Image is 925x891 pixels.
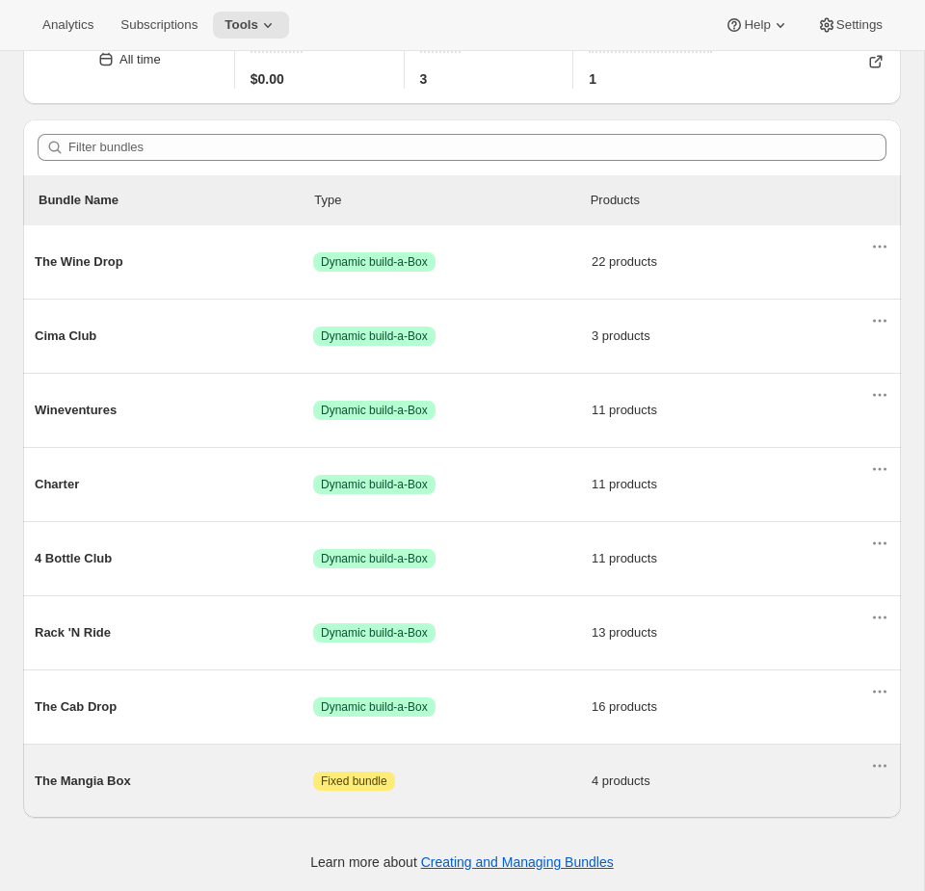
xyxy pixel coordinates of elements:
span: 11 products [592,475,870,494]
span: Dynamic build-a-Box [321,551,428,566]
span: Wineventures [35,401,313,420]
button: Analytics [31,12,105,39]
span: Help [744,17,770,33]
span: 3 products [592,327,870,346]
button: Actions for Cima Club [866,307,893,334]
span: 1 [589,69,596,89]
span: 4 products [592,772,870,791]
span: Tools [225,17,258,33]
span: 13 products [592,623,870,642]
span: 4 Bottle Club [35,549,313,568]
button: Actions for Wineventures [866,381,893,408]
p: Bundle Name [39,191,314,210]
span: Dynamic build-a-Box [321,254,428,270]
span: 11 products [592,401,870,420]
button: Actions for The Mangia Box [866,752,893,779]
p: Learn more about [310,852,613,872]
span: Subscriptions [120,17,198,33]
span: Dynamic build-a-Box [321,403,428,418]
span: Dynamic build-a-Box [321,699,428,715]
button: Tools [213,12,289,39]
span: Dynamic build-a-Box [321,625,428,641]
a: Creating and Managing Bundles [421,854,614,870]
button: Actions for Rack 'N Ride [866,604,893,631]
span: Settings [836,17,883,33]
span: The Wine Drop [35,252,313,272]
span: $0.00 [251,69,284,89]
span: 11 products [592,549,870,568]
input: Filter bundles [68,134,886,161]
div: Products [591,191,866,210]
div: Type [314,191,590,210]
button: Subscriptions [109,12,209,39]
span: Analytics [42,17,93,33]
span: Cima Club [35,327,313,346]
span: Rack 'N Ride [35,623,313,642]
span: Fixed bundle [321,773,387,789]
button: Actions for The Wine Drop [866,233,893,260]
span: The Cab Drop [35,697,313,717]
span: 22 products [592,252,870,272]
span: The Mangia Box [35,772,313,791]
button: Actions for 4 Bottle Club [866,530,893,557]
span: Charter [35,475,313,494]
span: Dynamic build-a-Box [321,477,428,492]
div: All time [119,50,161,69]
button: Actions for Charter [866,456,893,483]
span: Dynamic build-a-Box [321,328,428,344]
button: Help [713,12,801,39]
button: Actions for The Cab Drop [866,678,893,705]
span: 16 products [592,697,870,717]
button: Settings [806,12,894,39]
span: 3 [420,69,428,89]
